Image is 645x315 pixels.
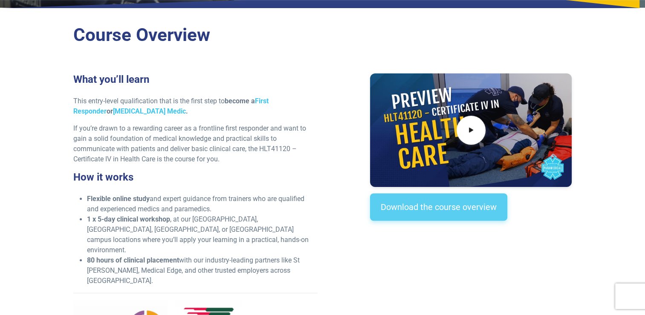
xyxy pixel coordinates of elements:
[73,96,318,117] p: This entry-level qualification that is the first step to
[113,107,186,115] a: [MEDICAL_DATA] Medic
[87,195,150,203] strong: Flexible online study
[87,194,318,214] li: and expert guidance from trainers who are qualified and experienced medics and paramedics.
[73,97,269,115] a: First Responder
[87,255,318,286] li: with our industry-leading partners like St [PERSON_NAME], Medical Edge, and other trusted employe...
[370,238,572,282] iframe: EmbedSocial Universal Widget
[370,193,507,221] a: Download the course overview
[73,171,318,184] h3: How it works
[73,73,318,86] h3: What you’ll learn
[73,97,269,115] strong: become a or .
[87,214,318,255] li: , at our [GEOGRAPHIC_DATA], [GEOGRAPHIC_DATA], [GEOGRAPHIC_DATA], or [GEOGRAPHIC_DATA] campus loc...
[87,256,179,264] strong: 80 hours of clinical placement
[73,123,318,164] p: If you’re drawn to a rewarding career as a frontline first responder and want to gain a solid fou...
[87,215,170,223] strong: 1 x 5-day clinical workshop
[73,24,572,46] h2: Course Overview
